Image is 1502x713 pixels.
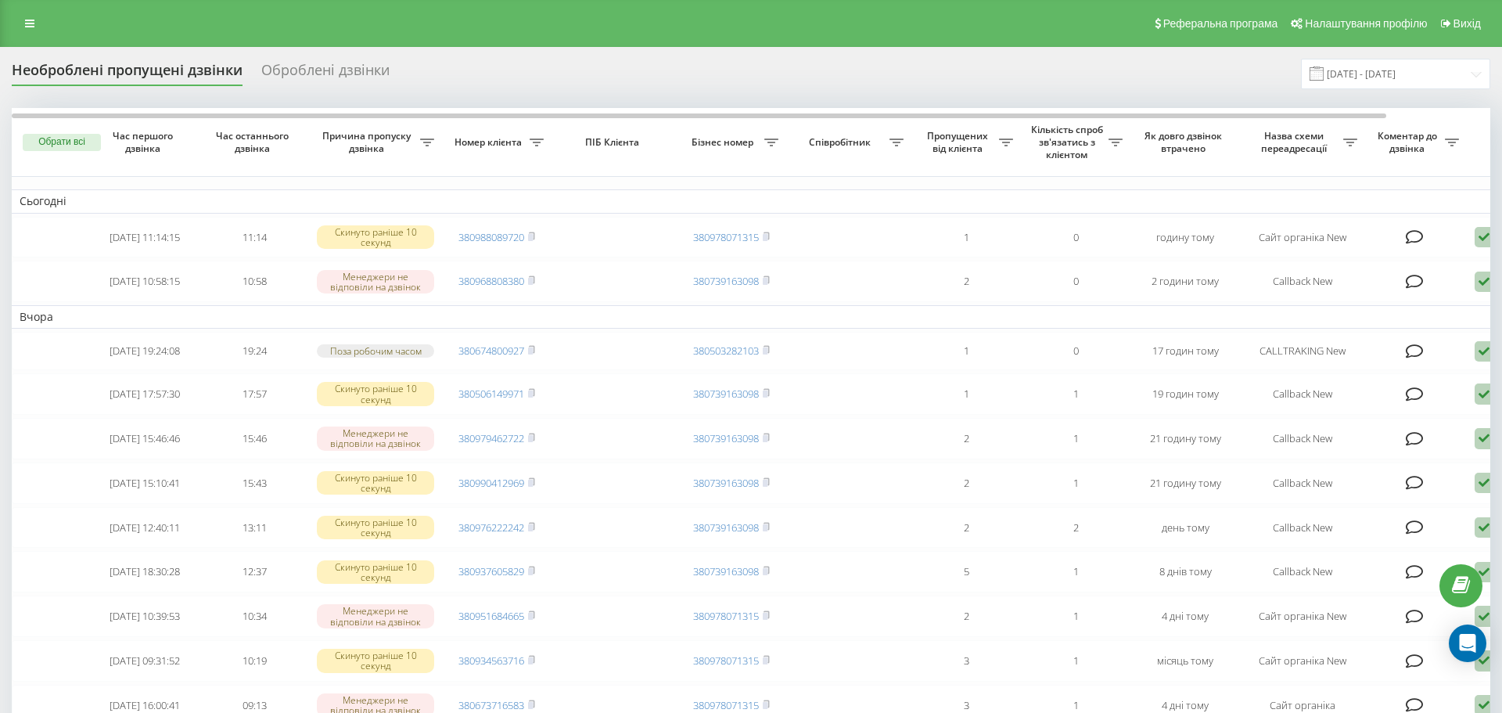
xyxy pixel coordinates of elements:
td: 1 [911,373,1021,415]
a: 380976222242 [458,520,524,535]
div: Скинуто раніше 10 секунд [317,516,434,539]
div: Менеджери не відповіли на дзвінок [317,604,434,628]
td: [DATE] 10:39:53 [90,596,199,637]
div: Скинуто раніше 10 секунд [317,382,434,405]
div: Скинуто раніше 10 секунд [317,225,434,249]
span: Назва схеми переадресації [1248,130,1343,154]
td: 13:11 [199,507,309,549]
td: [DATE] 09:31:52 [90,640,199,682]
a: 380739163098 [693,476,759,490]
td: 1 [911,217,1021,258]
span: Реферальна програма [1163,17,1278,30]
td: 1 [911,332,1021,370]
td: CALLTRAKING New [1240,332,1365,370]
div: Менеджери не відповіли на дзвінок [317,427,434,450]
td: 1 [1021,551,1130,592]
td: 19:24 [199,332,309,370]
td: 1 [1021,463,1130,504]
span: Кількість спроб зв'язатись з клієнтом [1029,124,1109,160]
td: [DATE] 11:14:15 [90,217,199,258]
td: Callback New [1240,551,1365,592]
a: 380979462722 [458,431,524,445]
td: [DATE] 15:10:41 [90,463,199,504]
td: [DATE] 19:24:08 [90,332,199,370]
td: місяць тому [1130,640,1240,682]
div: Скинуто раніше 10 секунд [317,649,434,672]
td: [DATE] 18:30:28 [90,551,199,592]
a: 380674800927 [458,344,524,358]
td: 1 [1021,418,1130,459]
td: 2 [911,507,1021,549]
td: 2 [911,261,1021,302]
td: 10:34 [199,596,309,637]
span: Номер клієнта [450,136,530,149]
td: Сайт органіка New [1240,596,1365,637]
td: Callback New [1240,261,1365,302]
span: Співробітник [794,136,889,149]
a: 380506149971 [458,387,524,401]
td: 0 [1021,217,1130,258]
a: 380739163098 [693,520,759,535]
td: 19 годин тому [1130,373,1240,415]
td: [DATE] 17:57:30 [90,373,199,415]
a: 380739163098 [693,564,759,578]
td: 21 годину тому [1130,418,1240,459]
td: 2 [911,596,1021,637]
a: 380978071315 [693,654,759,668]
td: 2 [1021,507,1130,549]
td: 21 годину тому [1130,463,1240,504]
a: 380937605829 [458,564,524,578]
span: Час першого дзвінка [102,130,187,154]
a: 380978071315 [693,609,759,623]
a: 380968808380 [458,274,524,288]
span: Причина пропуску дзвінка [317,130,420,154]
td: 10:19 [199,640,309,682]
span: ПІБ Клієнта [565,136,663,149]
td: [DATE] 10:58:15 [90,261,199,302]
td: Callback New [1240,463,1365,504]
td: 17 годин тому [1130,332,1240,370]
div: Оброблені дзвінки [261,62,390,86]
td: 1 [1021,373,1130,415]
td: 17:57 [199,373,309,415]
span: Коментар до дзвінка [1373,130,1445,154]
a: 380988089720 [458,230,524,244]
span: Налаштування профілю [1305,17,1427,30]
td: 2 [911,418,1021,459]
div: Поза робочим часом [317,344,434,358]
div: Менеджери не відповіли на дзвінок [317,270,434,293]
span: Час останнього дзвінка [212,130,296,154]
td: 12:37 [199,551,309,592]
td: 1 [1021,596,1130,637]
span: Бізнес номер [685,136,764,149]
td: годину тому [1130,217,1240,258]
td: Callback New [1240,373,1365,415]
div: Open Intercom Messenger [1449,625,1486,662]
td: [DATE] 12:40:11 [90,507,199,549]
td: 2 години тому [1130,261,1240,302]
a: 380739163098 [693,387,759,401]
div: Необроблені пропущені дзвінки [12,62,243,86]
a: 380673716583 [458,698,524,712]
span: Вихід [1453,17,1481,30]
a: 380978071315 [693,698,759,712]
td: 11:14 [199,217,309,258]
span: Як довго дзвінок втрачено [1143,130,1227,154]
td: 8 днів тому [1130,551,1240,592]
td: Callback New [1240,507,1365,549]
a: 380990412969 [458,476,524,490]
td: [DATE] 15:46:46 [90,418,199,459]
a: 380978071315 [693,230,759,244]
div: Скинуто раніше 10 секунд [317,471,434,495]
a: 380739163098 [693,274,759,288]
td: 3 [911,640,1021,682]
a: 380951684665 [458,609,524,623]
td: 15:43 [199,463,309,504]
td: 1 [1021,640,1130,682]
td: 10:58 [199,261,309,302]
td: Callback New [1240,418,1365,459]
td: 15:46 [199,418,309,459]
a: 380739163098 [693,431,759,445]
td: 0 [1021,332,1130,370]
td: 0 [1021,261,1130,302]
